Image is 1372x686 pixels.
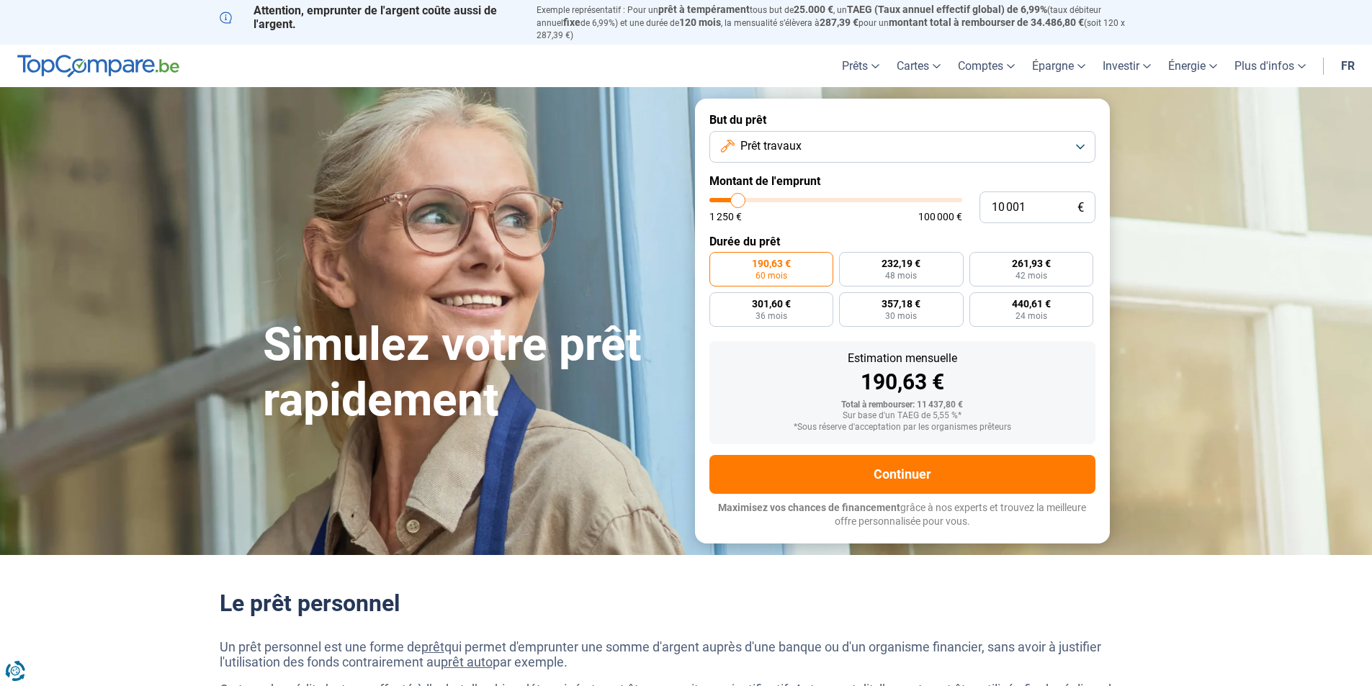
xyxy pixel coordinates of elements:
[1012,258,1051,268] span: 261,93 €
[820,17,858,28] span: 287,39 €
[220,639,1153,670] p: Un prêt personnel est une forme de qui permet d'emprunter une somme d'argent auprès d'une banque ...
[1094,45,1160,87] a: Investir
[1012,299,1051,309] span: 440,61 €
[721,371,1084,393] div: 190,63 €
[263,317,678,428] h1: Simulez votre prêt rapidement
[1023,45,1094,87] a: Épargne
[709,501,1095,529] p: grâce à nos experts et trouvez la meilleure offre personnalisée pour vous.
[885,312,917,320] span: 30 mois
[752,299,791,309] span: 301,60 €
[17,55,179,78] img: TopCompare
[949,45,1023,87] a: Comptes
[752,258,791,268] span: 190,63 €
[889,17,1084,28] span: montant total à rembourser de 34.486,80 €
[220,4,519,31] p: Attention, emprunter de l'argent coûte aussi de l'argent.
[885,271,917,280] span: 48 mois
[1332,45,1363,87] a: fr
[1077,202,1084,214] span: €
[1226,45,1314,87] a: Plus d'infos
[833,45,888,87] a: Prêts
[888,45,949,87] a: Cartes
[441,654,493,669] a: prêt auto
[709,212,742,222] span: 1 250 €
[882,258,920,268] span: 232,19 €
[794,4,833,15] span: 25.000 €
[709,174,1095,188] label: Montant de l'emprunt
[918,212,962,222] span: 100 000 €
[709,235,1095,248] label: Durée du prêt
[847,4,1047,15] span: TAEG (Taux annuel effectif global) de 6,99%
[721,411,1084,421] div: Sur base d'un TAEG de 5,55 %*
[721,423,1084,433] div: *Sous réserve d'acceptation par les organismes prêteurs
[1160,45,1226,87] a: Énergie
[721,400,1084,410] div: Total à rembourser: 11 437,80 €
[1015,312,1047,320] span: 24 mois
[679,17,721,28] span: 120 mois
[537,4,1153,41] p: Exemple représentatif : Pour un tous but de , un (taux débiteur annuel de 6,99%) et une durée de ...
[721,353,1084,364] div: Estimation mensuelle
[709,131,1095,163] button: Prêt travaux
[756,271,787,280] span: 60 mois
[421,639,444,654] a: prêt
[709,113,1095,127] label: But du prêt
[563,17,580,28] span: fixe
[220,590,1153,617] h2: Le prêt personnel
[658,4,750,15] span: prêt à tempérament
[740,138,802,154] span: Prêt travaux
[882,299,920,309] span: 357,18 €
[756,312,787,320] span: 36 mois
[718,502,900,513] span: Maximisez vos chances de financement
[1015,271,1047,280] span: 42 mois
[709,455,1095,494] button: Continuer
